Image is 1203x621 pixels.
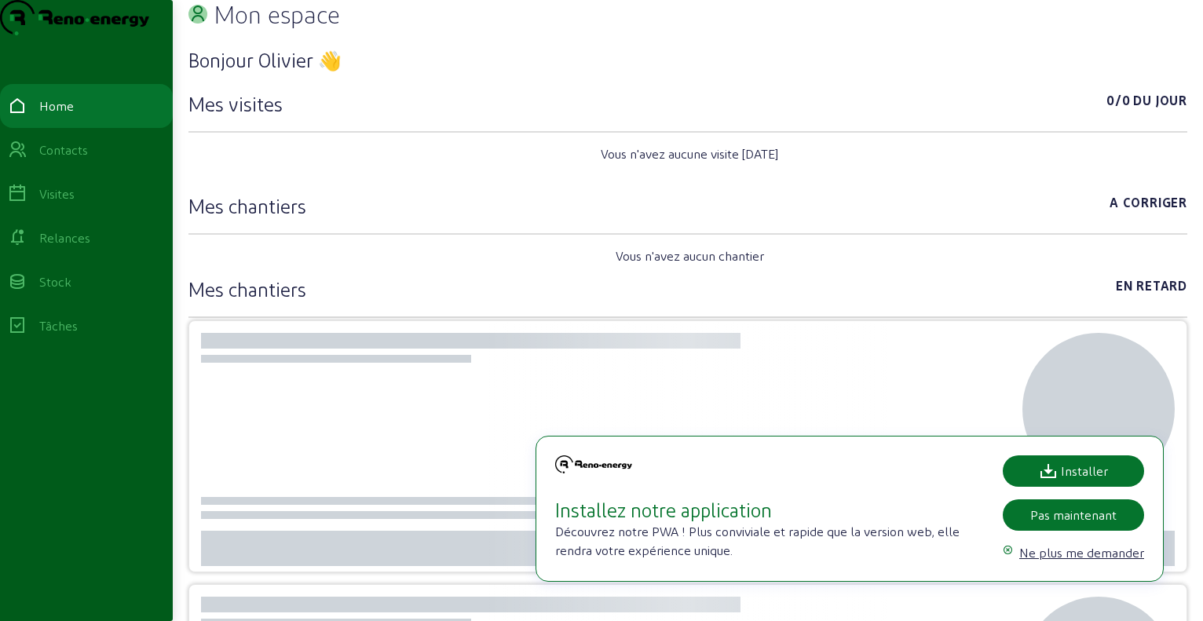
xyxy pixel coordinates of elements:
img: logo-oneline-black.png [555,455,632,473]
span: Vous n'avez aucune visite [DATE] [601,144,778,163]
div: Home [39,97,74,115]
span: Du jour [1133,91,1187,116]
button: Pas maintenant [1003,499,1144,531]
h3: Bonjour Olivier 👋 [188,47,1187,72]
span: A corriger [1110,193,1187,218]
div: Tâches [39,316,78,335]
div: Visites [39,184,75,203]
div: Ne plus me demander [1019,543,1144,562]
h3: Mes chantiers [188,193,306,218]
div: Contacts [39,141,88,159]
div: Installer [1039,462,1108,480]
div: Découvrez notre PWA ! Plus conviviale et rapide que la version web, elle rendra votre expérience ... [555,455,984,562]
h3: Mes chantiers [188,276,306,301]
h3: Installez notre application [555,497,984,522]
div: Relances [39,228,90,247]
div: Stock [39,272,71,291]
span: En retard [1116,276,1187,301]
button: Installer [1003,455,1144,487]
h3: Mes visites [188,91,283,116]
span: Vous n'avez aucun chantier [616,247,764,265]
span: 0/0 [1106,91,1130,116]
div: Pas maintenant [1030,506,1117,524]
